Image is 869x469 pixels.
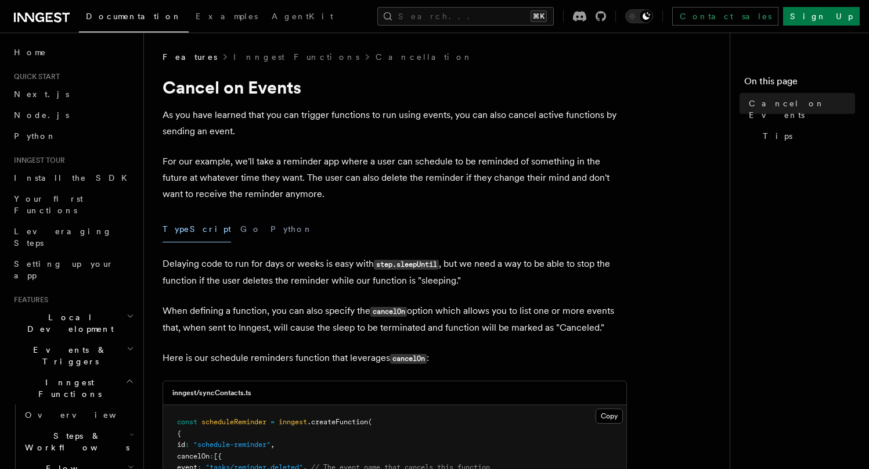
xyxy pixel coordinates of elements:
span: Local Development [9,312,127,335]
button: TypeScript [163,216,231,242]
span: scheduleReminder [201,418,266,426]
p: Here is our schedule reminders function that leverages : [163,350,627,367]
a: Documentation [79,3,189,33]
a: Python [9,126,136,146]
span: [{ [214,452,222,460]
span: cancelOn [177,452,210,460]
button: Copy [596,409,623,424]
h3: inngest/syncContacts.ts [172,388,251,398]
span: Examples [196,12,258,21]
span: Install the SDK [14,173,134,182]
a: Node.js [9,105,136,126]
span: Features [163,51,217,63]
span: Features [9,295,48,305]
span: Your first Functions [14,194,83,215]
span: Cancel on Events [749,98,855,121]
a: Setting up your app [9,253,136,286]
a: Sign Up [783,7,860,26]
span: Python [14,131,56,141]
button: Python [271,216,313,242]
span: Inngest Functions [9,377,125,400]
span: Quick start [9,72,60,81]
span: { [177,429,181,438]
span: Setting up your app [14,259,114,280]
a: Next.js [9,84,136,105]
span: ( [368,418,372,426]
p: Delaying code to run for days or weeks is easy with , but we need a way to be able to stop the fu... [163,256,627,289]
span: : [185,441,189,449]
span: inngest [279,418,307,426]
span: Overview [25,410,145,420]
span: .createFunction [307,418,368,426]
span: Leveraging Steps [14,227,112,248]
code: cancelOn [370,307,407,317]
span: : [210,452,214,460]
button: Inngest Functions [9,372,136,404]
button: Local Development [9,307,136,339]
button: Events & Triggers [9,339,136,372]
span: Steps & Workflows [20,430,129,453]
a: Install the SDK [9,167,136,188]
span: = [271,418,275,426]
a: Cancellation [376,51,473,63]
a: Overview [20,404,136,425]
a: AgentKit [265,3,340,31]
p: When defining a function, you can also specify the option which allows you to list one or more ev... [163,303,627,336]
span: AgentKit [272,12,333,21]
span: Tips [763,130,792,142]
span: Next.js [14,89,69,99]
kbd: ⌘K [531,10,547,22]
a: Your first Functions [9,188,136,221]
button: Go [240,216,261,242]
span: Documentation [86,12,182,21]
a: Home [9,42,136,63]
a: Cancel on Events [744,93,855,126]
span: id [177,441,185,449]
h4: On this page [744,74,855,93]
p: For our example, we'll take a reminder app where a user can schedule to be reminded of something ... [163,153,627,202]
a: Examples [189,3,265,31]
h1: Cancel on Events [163,77,627,98]
a: Contact sales [672,7,778,26]
span: Inngest tour [9,156,65,165]
a: Leveraging Steps [9,221,136,253]
a: Tips [758,126,855,146]
code: cancelOn [390,354,427,364]
a: Inngest Functions [233,51,359,63]
button: Toggle dark mode [625,9,653,23]
span: const [177,418,197,426]
span: , [271,441,275,449]
p: As you have learned that you can trigger functions to run using events, you can also cancel activ... [163,107,627,139]
span: Node.js [14,110,69,120]
button: Steps & Workflows [20,425,136,458]
button: Search...⌘K [377,7,554,26]
span: Home [14,46,46,58]
code: step.sleepUntil [374,260,439,270]
span: Events & Triggers [9,344,127,367]
span: "schedule-reminder" [193,441,271,449]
